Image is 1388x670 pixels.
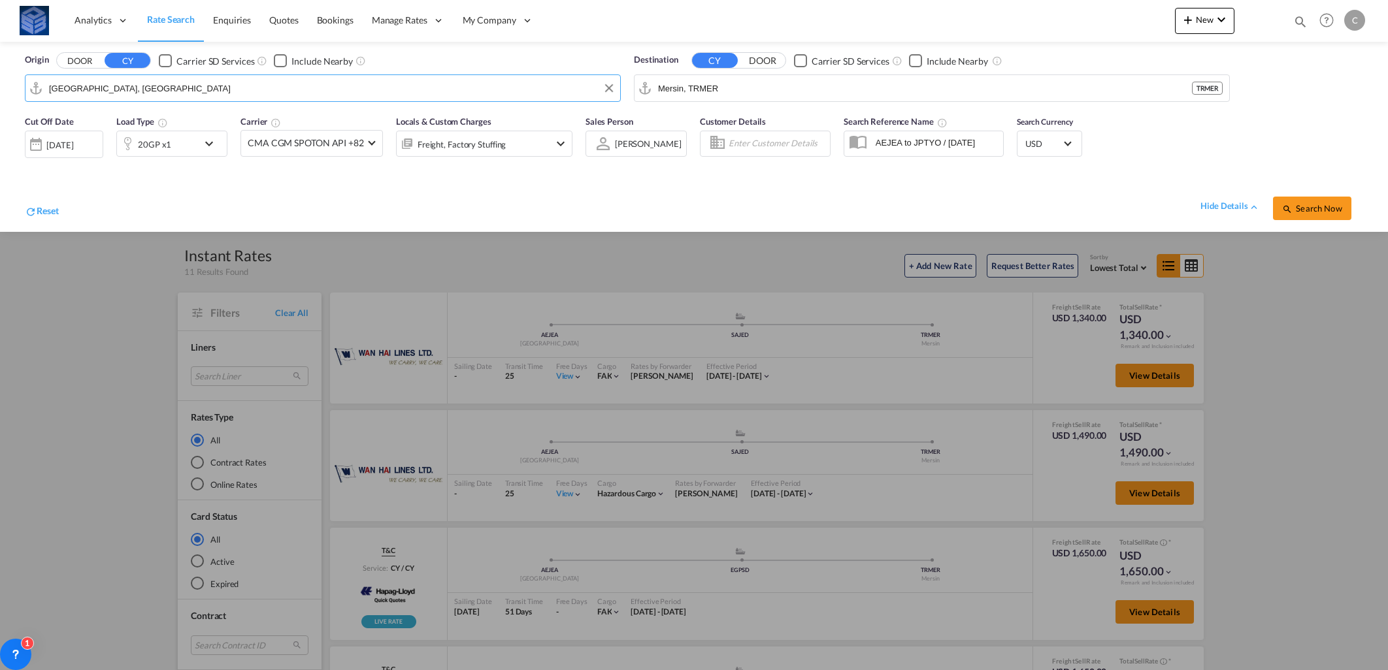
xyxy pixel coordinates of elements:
[1344,10,1365,31] div: C
[176,55,254,68] div: Carrier SD Services
[1273,197,1351,220] button: icon-magnifySearch Now
[248,136,364,150] span: CMA CGM SPOTON API +82
[615,138,682,149] div: [PERSON_NAME]
[1017,117,1074,127] span: Search Currency
[355,56,366,66] md-icon: Unchecked: Ignores neighbouring ports when fetching rates.Checked : Includes neighbouring ports w...
[20,6,49,35] img: fff785d0086311efa2d3e168b14c2f64.png
[57,54,103,69] button: DOOR
[892,56,902,66] md-icon: Unchecked: Search for CY (Container Yard) services for all selected carriers.Checked : Search for...
[157,118,168,128] md-icon: icon-information-outline
[1180,14,1229,25] span: New
[812,55,889,68] div: Carrier SD Services
[25,54,48,67] span: Origin
[844,116,948,127] span: Search Reference Name
[794,54,889,67] md-checkbox: Checkbox No Ink
[599,78,619,98] button: Clear Input
[269,14,298,25] span: Quotes
[463,14,516,27] span: My Company
[396,131,572,157] div: Freight Factory Stuffingicon-chevron-down
[46,139,73,151] div: [DATE]
[271,118,281,128] md-icon: The selected Trucker/Carrierwill be displayed in the rate results If the rates are from another f...
[25,75,620,101] md-input-container: Jebel Ali, AEJEA
[937,118,948,128] md-icon: Your search will be saved by the below given name
[1192,82,1223,95] div: TRMER
[49,78,614,98] input: Search by Port
[159,54,254,67] md-checkbox: Checkbox No Ink
[692,53,738,68] button: CY
[635,75,1229,101] md-input-container: Mersin, TRMER
[1200,200,1260,213] div: hide detailsicon-chevron-up
[25,156,35,174] md-datepicker: Select
[116,116,168,127] span: Load Type
[372,14,427,27] span: Manage Rates
[1025,138,1062,150] span: USD
[1214,12,1229,27] md-icon: icon-chevron-down
[1293,14,1308,29] md-icon: icon-magnify
[201,136,223,152] md-icon: icon-chevron-down
[240,116,281,127] span: Carrier
[37,205,59,216] span: Reset
[147,14,195,25] span: Rate Search
[614,134,683,153] md-select: Sales Person: Carlo Piccolo
[1282,204,1293,214] md-icon: icon-magnify
[418,135,506,153] div: Freight Factory Stuffing
[74,14,112,27] span: Analytics
[700,116,766,127] span: Customer Details
[658,78,1192,98] input: Search by Port
[1282,203,1342,214] span: icon-magnifySearch Now
[1180,12,1196,27] md-icon: icon-plus 400-fg
[1293,14,1308,34] div: icon-magnify
[1024,134,1075,153] md-select: Select Currency: $ USDUnited States Dollar
[213,14,251,25] span: Enquiries
[553,136,569,152] md-icon: icon-chevron-down
[729,134,826,153] input: Enter Customer Details
[992,56,1002,66] md-icon: Unchecked: Ignores neighbouring ports when fetching rates.Checked : Includes neighbouring ports w...
[1248,201,1260,213] md-icon: icon-chevron-up
[105,53,150,68] button: CY
[25,116,74,127] span: Cut Off Date
[869,133,1003,152] input: Search Reference Name
[116,131,227,157] div: 20GP x1icon-chevron-down
[927,55,988,68] div: Include Nearby
[25,206,37,217] md-icon: icon-refresh
[291,55,353,68] div: Include Nearby
[634,54,678,67] span: Destination
[586,116,633,127] span: Sales Person
[396,116,491,127] span: Locals & Custom Charges
[740,54,785,69] button: DOOR
[25,131,103,158] div: [DATE]
[1315,9,1344,33] div: Help
[1315,9,1338,31] span: Help
[1175,8,1234,34] button: icon-plus 400-fgNewicon-chevron-down
[25,204,59,220] div: icon-refreshReset
[274,54,353,67] md-checkbox: Checkbox No Ink
[317,14,354,25] span: Bookings
[257,56,267,66] md-icon: Unchecked: Search for CY (Container Yard) services for all selected carriers.Checked : Search for...
[138,135,171,153] div: 20GP x1
[909,54,988,67] md-checkbox: Checkbox No Ink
